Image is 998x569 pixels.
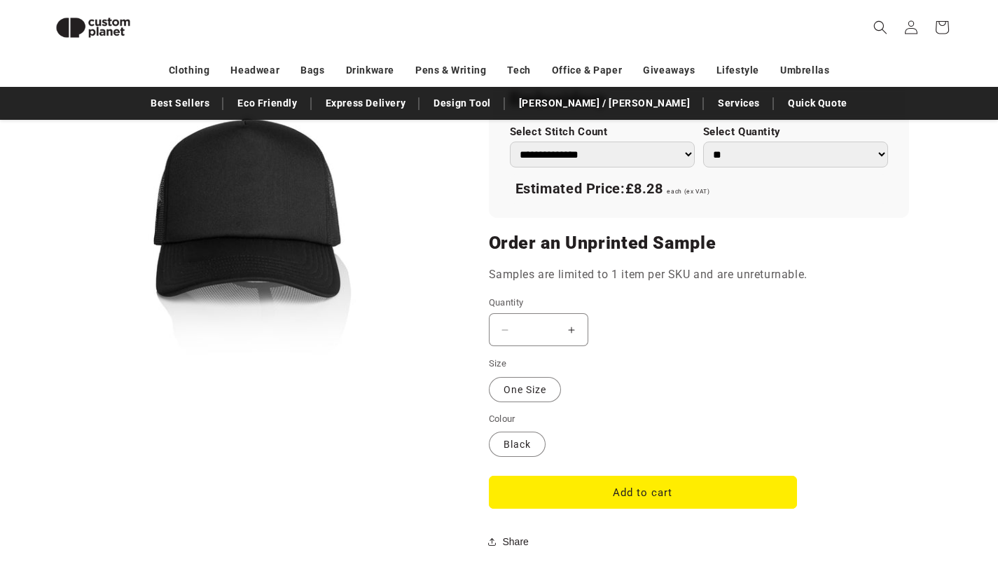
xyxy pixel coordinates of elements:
span: £8.28 [625,180,663,197]
a: Eco Friendly [230,91,304,116]
a: Clothing [169,58,210,83]
button: Share [489,526,533,557]
a: Pens & Writing [415,58,486,83]
a: Drinkware [346,58,394,83]
h2: Order an Unprinted Sample [489,232,909,254]
a: [PERSON_NAME] / [PERSON_NAME] [512,91,697,116]
label: Select Quantity [703,125,888,139]
a: Express Delivery [319,91,413,116]
a: Quick Quote [781,91,854,116]
label: One Size [489,377,561,402]
a: Office & Paper [552,58,622,83]
a: Bags [300,58,324,83]
legend: Size [489,357,508,371]
label: Select Stitch Count [510,125,695,139]
a: Headwear [230,58,279,83]
legend: Colour [489,412,517,426]
div: Estimated Price: [510,174,888,204]
a: Design Tool [427,91,498,116]
button: Add to cart [489,476,797,509]
media-gallery: Gallery Viewer [44,21,454,431]
a: Lifestyle [716,58,759,83]
summary: Search [865,12,896,43]
a: Best Sellers [144,91,216,116]
span: each (ex VAT) [667,188,709,195]
a: Tech [507,58,530,83]
p: Samples are limited to 1 item per SKU and are unreturnable. [489,265,909,285]
label: Black [489,432,546,457]
a: Services [711,91,767,116]
a: Umbrellas [780,58,829,83]
img: Custom Planet [44,6,142,50]
a: Giveaways [643,58,695,83]
label: Quantity [489,296,797,310]
iframe: Chat Widget [758,418,998,569]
